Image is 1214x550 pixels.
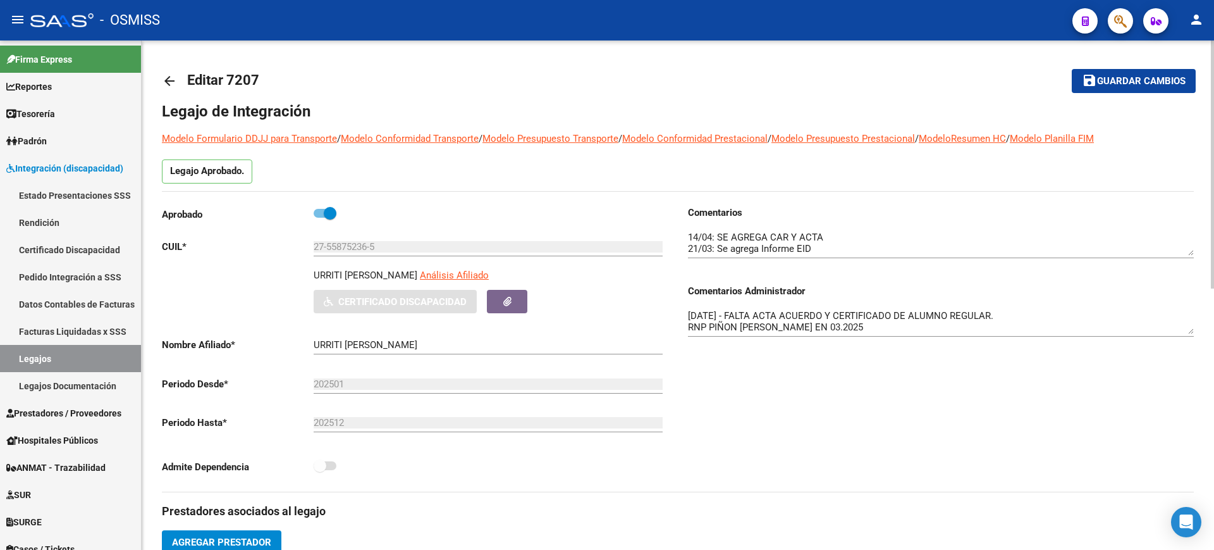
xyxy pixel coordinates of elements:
[771,133,915,144] a: Modelo Presupuesto Prestacional
[162,377,314,391] p: Periodo Desde
[162,338,314,352] p: Nombre Afiliado
[1082,73,1097,88] mat-icon: save
[1072,69,1196,92] button: Guardar cambios
[162,133,337,144] a: Modelo Formulario DDJJ para Transporte
[919,133,1006,144] a: ModeloResumen HC
[314,268,417,282] p: URRITI [PERSON_NAME]
[1171,507,1201,537] div: Open Intercom Messenger
[10,12,25,27] mat-icon: menu
[172,537,271,548] span: Agregar Prestador
[6,161,123,175] span: Integración (discapacidad)
[1097,76,1186,87] span: Guardar cambios
[338,296,467,308] span: Certificado Discapacidad
[162,101,1194,122] h1: Legajo de Integración
[6,134,47,148] span: Padrón
[482,133,618,144] a: Modelo Presupuesto Transporte
[162,159,252,184] p: Legajo Aprobado.
[162,73,177,89] mat-icon: arrow_back
[6,461,106,475] span: ANMAT - Trazabilidad
[6,107,55,121] span: Tesorería
[6,515,42,529] span: SURGE
[622,133,768,144] a: Modelo Conformidad Prestacional
[100,6,160,34] span: - OSMISS
[1189,12,1204,27] mat-icon: person
[688,206,1194,220] h3: Comentarios
[420,270,489,281] span: Análisis Afiliado
[6,80,52,94] span: Reportes
[6,53,72,66] span: Firma Express
[162,503,1194,520] h3: Prestadores asociados al legajo
[187,72,259,88] span: Editar 7207
[6,488,31,502] span: SUR
[6,434,98,447] span: Hospitales Públicos
[162,416,314,430] p: Periodo Hasta
[6,406,121,420] span: Prestadores / Proveedores
[341,133,479,144] a: Modelo Conformidad Transporte
[162,240,314,254] p: CUIL
[162,460,314,474] p: Admite Dependencia
[688,284,1194,298] h3: Comentarios Administrador
[1010,133,1094,144] a: Modelo Planilla FIM
[314,290,477,313] button: Certificado Discapacidad
[162,208,314,222] p: Aprobado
